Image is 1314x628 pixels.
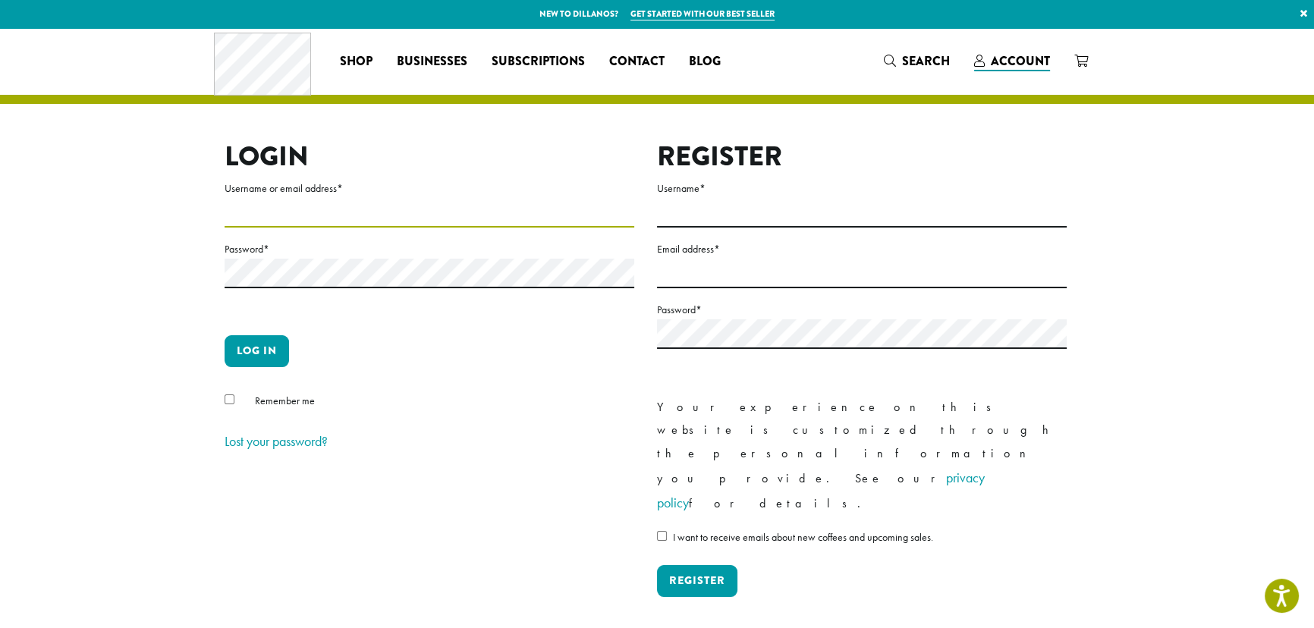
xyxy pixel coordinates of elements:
span: Blog [688,52,720,71]
span: Businesses [396,52,467,71]
button: Log in [225,335,289,367]
a: Search [872,49,962,74]
label: Email address [657,240,1067,259]
label: Username [657,179,1067,198]
span: Subscriptions [491,52,584,71]
label: Username or email address [225,179,634,198]
input: I want to receive emails about new coffees and upcoming sales. [657,531,667,541]
a: Get started with our best seller [630,8,775,20]
h2: Login [225,140,634,173]
span: Remember me [255,394,315,407]
span: Search [902,52,950,70]
span: Contact [608,52,664,71]
h2: Register [657,140,1067,173]
span: I want to receive emails about new coffees and upcoming sales. [673,530,933,544]
label: Password [225,240,634,259]
a: Shop [327,49,384,74]
label: Password [657,300,1067,319]
span: Account [991,52,1050,70]
a: Lost your password? [225,432,328,450]
button: Register [657,565,737,597]
p: Your experience on this website is customized through the personal information you provide. See o... [657,396,1067,516]
span: Shop [339,52,372,71]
